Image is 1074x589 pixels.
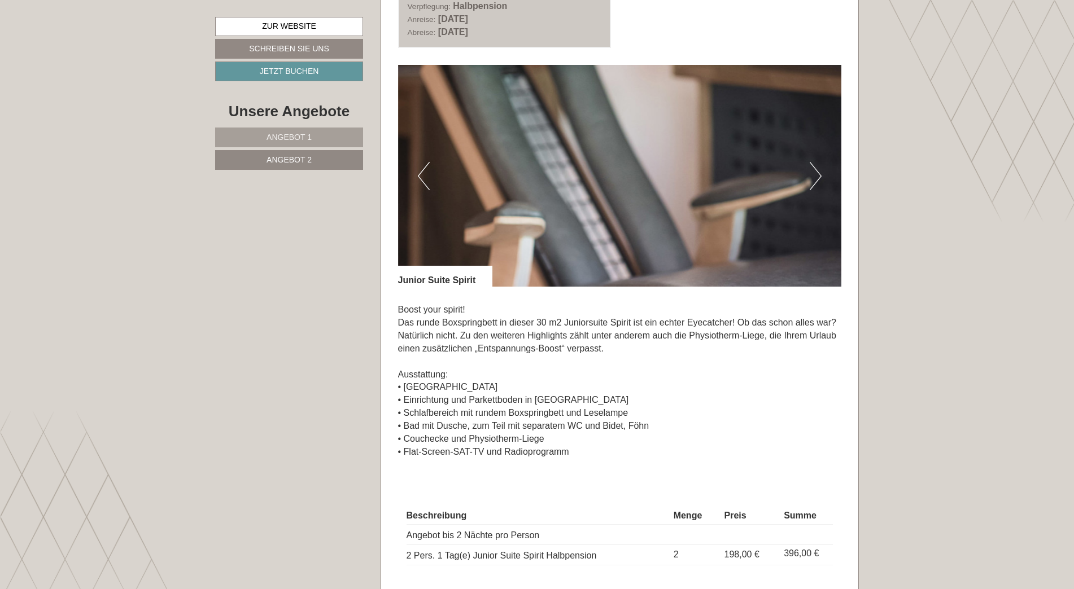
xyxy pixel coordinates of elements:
[779,507,833,525] th: Summe
[779,545,833,565] td: 396,00 €
[215,39,363,59] a: Schreiben Sie uns
[408,28,436,37] small: Abreise:
[453,1,507,11] b: Halbpension
[407,525,669,545] td: Angebot bis 2 Nächte pro Person
[438,14,468,24] b: [DATE]
[408,15,436,24] small: Anreise:
[724,550,759,559] span: 198,00 €
[438,27,468,37] b: [DATE]
[810,162,822,190] button: Next
[398,65,842,287] img: image
[669,507,720,525] th: Menge
[215,17,363,36] a: Zur Website
[398,304,842,458] p: Boost your spirit! Das runde Boxspringbett in dieser 30 m2 Juniorsuite Spirit ist ein echter Eyec...
[669,545,720,565] td: 2
[720,507,780,525] th: Preis
[407,507,669,525] th: Beschreibung
[418,162,430,190] button: Previous
[215,101,363,122] div: Unsere Angebote
[407,545,669,565] td: 2 Pers. 1 Tag(e) Junior Suite Spirit Halbpension
[398,266,493,287] div: Junior Suite Spirit
[215,61,363,81] a: Jetzt buchen
[408,2,451,11] small: Verpflegung:
[267,155,312,164] span: Angebot 2
[267,133,312,142] span: Angebot 1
